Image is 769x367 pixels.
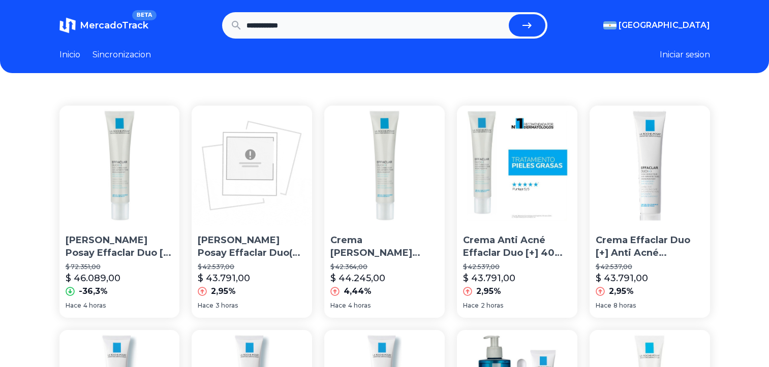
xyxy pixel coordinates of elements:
[66,271,120,285] p: $ 46.089,00
[590,106,710,318] a: Crema Effaclar Duo [+] Anti Acné La Roche PosayCrema Effaclar Duo [+] Anti Acné [PERSON_NAME] Pos...
[83,302,106,310] span: 4 horas
[93,49,151,61] a: Sincronizacion
[59,17,76,34] img: MercadoTrack
[596,263,704,271] p: $ 42.537,00
[613,302,636,310] span: 8 horas
[603,21,617,29] img: Argentina
[66,263,174,271] p: $ 72.351,00
[463,263,571,271] p: $ 42.537,00
[344,285,372,297] p: 4,44%
[619,19,710,31] span: [GEOGRAPHIC_DATA]
[348,302,371,310] span: 4 horas
[59,17,148,34] a: MercadoTrackBETA
[330,271,385,285] p: $ 44.245,00
[463,271,515,285] p: $ 43.791,00
[216,302,238,310] span: 3 horas
[330,234,439,259] p: Crema [PERSON_NAME] Posay Effaclar Duo (+) Pieles Grasas X 40 Ml
[132,10,156,20] span: BETA
[324,106,445,226] img: Crema La Roche Posay Effaclar Duo (+) Pieles Grasas X 40 Ml
[211,285,236,297] p: 2,95%
[596,302,611,310] span: Hace
[330,302,346,310] span: Hace
[198,302,213,310] span: Hace
[457,106,577,318] a: Crema Anti Acné Effaclar Duo [+] 40 Ml La Roche PosayCrema Anti Acné Effaclar Duo [+] 40 [PERSON_...
[463,302,479,310] span: Hace
[198,271,250,285] p: $ 43.791,00
[198,234,306,259] p: [PERSON_NAME] Posay Effaclar Duo(+) X 40ml
[596,271,648,285] p: $ 43.791,00
[80,20,148,31] span: MercadoTrack
[79,285,108,297] p: -36,3%
[596,234,704,259] p: Crema Effaclar Duo [+] Anti Acné [PERSON_NAME] Posay
[603,19,710,31] button: [GEOGRAPHIC_DATA]
[59,49,80,61] a: Inicio
[660,49,710,61] button: Iniciar sesion
[66,234,174,259] p: [PERSON_NAME] Posay Effaclar Duo [+] Crema Correctora Acné Puntos Negros Pieles Grasas
[324,106,445,318] a: Crema La Roche Posay Effaclar Duo (+) Pieles Grasas X 40 MlCrema [PERSON_NAME] Posay Effaclar Duo...
[457,106,577,226] img: Crema Anti Acné Effaclar Duo [+] 40 Ml La Roche Posay
[192,106,312,226] img: La Roche Posay Effaclar Duo(+) X 40ml
[66,302,81,310] span: Hace
[609,285,634,297] p: 2,95%
[59,106,180,226] img: La Roche Posay Effaclar Duo [+] Crema Correctora Acné Puntos Negros Pieles Grasas
[198,263,306,271] p: $ 42.537,00
[476,285,501,297] p: 2,95%
[590,106,710,226] img: Crema Effaclar Duo [+] Anti Acné La Roche Posay
[330,263,439,271] p: $ 42.364,00
[481,302,503,310] span: 2 horas
[59,106,180,318] a: La Roche Posay Effaclar Duo [+] Crema Correctora Acné Puntos Negros Pieles Grasas[PERSON_NAME] Po...
[192,106,312,318] a: La Roche Posay Effaclar Duo(+) X 40ml[PERSON_NAME] Posay Effaclar Duo(+) X 40ml$ 42.537,00$ 43.79...
[463,234,571,259] p: Crema Anti Acné Effaclar Duo [+] 40 [PERSON_NAME] Posay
